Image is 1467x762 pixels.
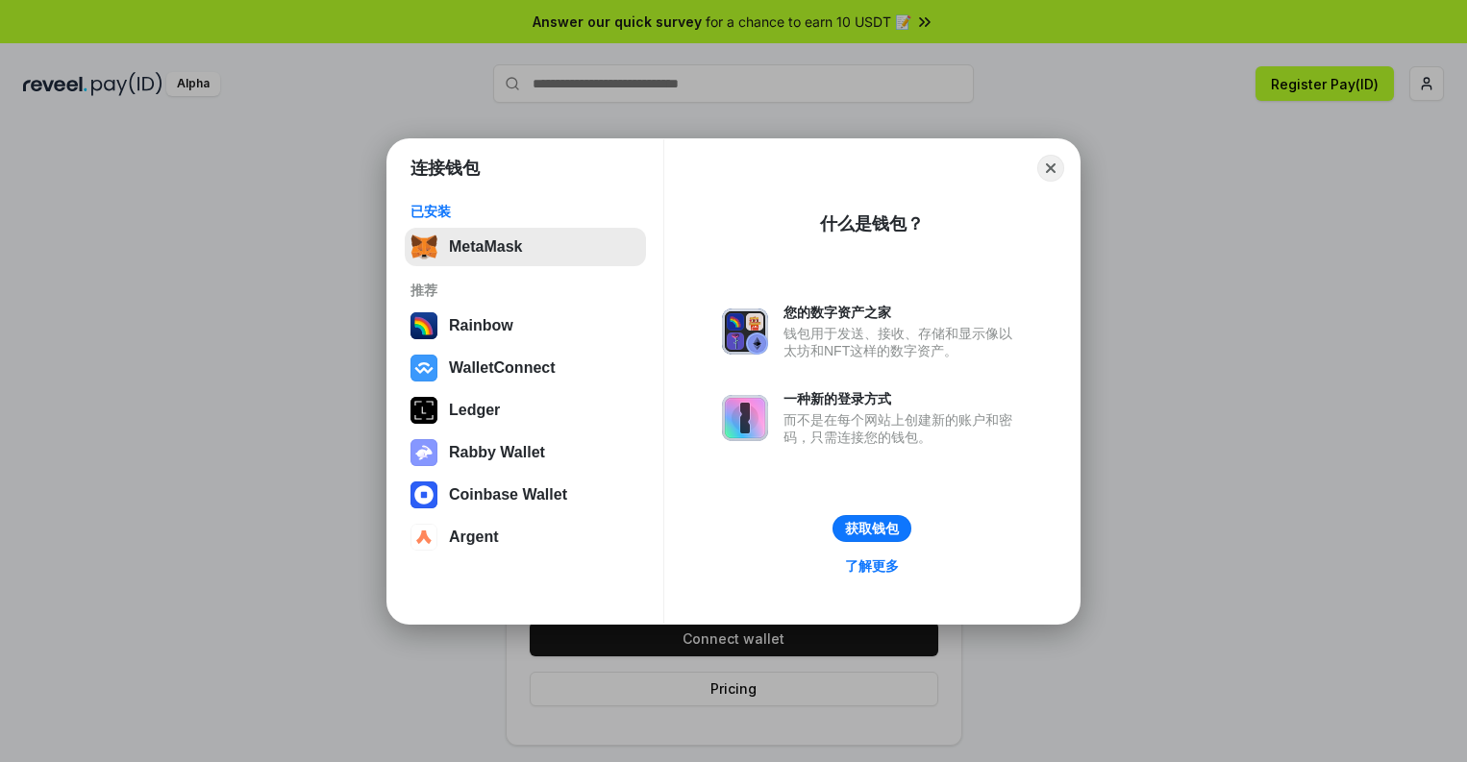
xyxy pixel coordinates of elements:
img: svg+xml,%3Csvg%20width%3D%22120%22%20height%3D%22120%22%20viewBox%3D%220%200%20120%20120%22%20fil... [410,312,437,339]
button: WalletConnect [405,349,646,387]
div: 了解更多 [845,557,899,575]
div: Argent [449,528,499,546]
img: svg+xml,%3Csvg%20xmlns%3D%22http%3A%2F%2Fwww.w3.org%2F2000%2Fsvg%22%20fill%3D%22none%22%20viewBox... [722,308,768,355]
h1: 连接钱包 [410,157,480,180]
img: svg+xml,%3Csvg%20width%3D%2228%22%20height%3D%2228%22%20viewBox%3D%220%200%2028%2028%22%20fill%3D... [410,524,437,551]
div: 钱包用于发送、接收、存储和显示像以太坊和NFT这样的数字资产。 [783,325,1022,359]
button: Coinbase Wallet [405,476,646,514]
div: Rabby Wallet [449,444,545,461]
div: 您的数字资产之家 [783,304,1022,321]
div: 获取钱包 [845,520,899,537]
button: MetaMask [405,228,646,266]
div: WalletConnect [449,359,556,377]
button: Ledger [405,391,646,430]
img: svg+xml,%3Csvg%20xmlns%3D%22http%3A%2F%2Fwww.w3.org%2F2000%2Fsvg%22%20fill%3D%22none%22%20viewBox... [722,395,768,441]
button: Close [1037,155,1064,182]
div: 一种新的登录方式 [783,390,1022,407]
div: Rainbow [449,317,513,334]
button: Argent [405,518,646,556]
button: Rainbow [405,307,646,345]
a: 了解更多 [833,553,910,578]
div: MetaMask [449,238,522,256]
img: svg+xml,%3Csvg%20fill%3D%22none%22%20height%3D%2233%22%20viewBox%3D%220%200%2035%2033%22%20width%... [410,234,437,260]
div: Coinbase Wallet [449,486,567,504]
button: 获取钱包 [833,515,911,542]
div: 推荐 [410,282,640,299]
img: svg+xml,%3Csvg%20xmlns%3D%22http%3A%2F%2Fwww.w3.org%2F2000%2Fsvg%22%20fill%3D%22none%22%20viewBox... [410,439,437,466]
div: Ledger [449,402,500,419]
button: Rabby Wallet [405,433,646,472]
div: 什么是钱包？ [820,212,924,235]
img: svg+xml,%3Csvg%20width%3D%2228%22%20height%3D%2228%22%20viewBox%3D%220%200%2028%2028%22%20fill%3D... [410,355,437,381]
div: 已安装 [410,203,640,220]
img: svg+xml,%3Csvg%20width%3D%2228%22%20height%3D%2228%22%20viewBox%3D%220%200%2028%2028%22%20fill%3D... [410,481,437,508]
img: svg+xml,%3Csvg%20xmlns%3D%22http%3A%2F%2Fwww.w3.org%2F2000%2Fsvg%22%20width%3D%2228%22%20height%3... [410,397,437,424]
div: 而不是在每个网站上创建新的账户和密码，只需连接您的钱包。 [783,411,1022,446]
